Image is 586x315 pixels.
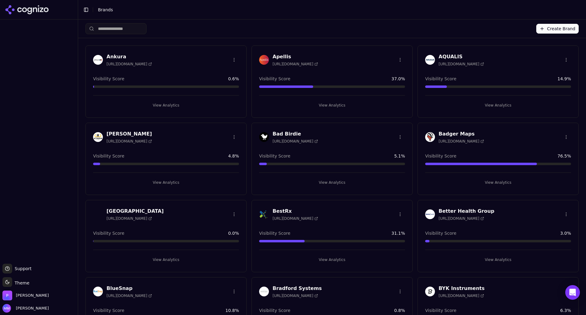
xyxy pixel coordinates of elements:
[394,307,405,313] span: 0.8 %
[425,178,571,187] button: View Analytics
[259,55,269,65] img: Apellis
[439,293,484,298] span: [URL][DOMAIN_NAME]
[273,285,322,292] h3: Bradford Systems
[558,76,571,82] span: 14.9 %
[273,208,318,215] h3: BestRx
[439,139,484,144] span: [URL][DOMAIN_NAME]
[259,255,405,265] button: View Analytics
[425,76,456,82] span: Visibility Score
[228,230,239,236] span: 0.0 %
[273,130,318,138] h3: Bad Birdie
[392,230,405,236] span: 31.1 %
[273,293,318,298] span: [URL][DOMAIN_NAME]
[439,53,484,60] h3: AQUALIS
[259,287,269,296] img: Bradford Systems
[558,153,571,159] span: 76.5 %
[439,208,494,215] h3: Better Health Group
[425,132,435,142] img: Badger Maps
[93,230,124,236] span: Visibility Score
[259,132,269,142] img: Bad Birdie
[107,216,152,221] span: [URL][DOMAIN_NAME]
[12,281,29,285] span: Theme
[93,132,103,142] img: Athena Bitcoin
[93,307,124,313] span: Visibility Score
[226,307,239,313] span: 10.8 %
[425,100,571,110] button: View Analytics
[439,285,485,292] h3: BYK Instruments
[107,208,164,215] h3: [GEOGRAPHIC_DATA]
[17,10,30,15] div: v 4.0.25
[10,10,15,15] img: logo_orange.svg
[93,76,124,82] span: Visibility Score
[16,35,21,40] img: tab_domain_overview_orange.svg
[107,53,152,60] h3: Ankura
[107,139,152,144] span: [URL][DOMAIN_NAME]
[2,291,12,300] img: Perrill
[13,306,49,311] span: [PERSON_NAME]
[107,293,152,298] span: [URL][DOMAIN_NAME]
[2,304,11,313] img: Molly McLay
[565,285,580,300] div: Open Intercom Messenger
[93,55,103,65] img: Ankura
[67,36,103,40] div: Keywords by Traffic
[273,62,318,67] span: [URL][DOMAIN_NAME]
[259,153,290,159] span: Visibility Score
[16,16,43,21] div: Domain: [URL]
[425,209,435,219] img: Better Health Group
[61,35,66,40] img: tab_keywords_by_traffic_grey.svg
[394,153,405,159] span: 5.1 %
[16,293,49,298] span: Perrill
[2,291,49,300] button: Open organization switcher
[12,266,31,272] span: Support
[259,230,290,236] span: Visibility Score
[439,130,484,138] h3: Badger Maps
[93,287,103,296] img: BlueSnap
[98,7,569,13] nav: breadcrumb
[259,307,290,313] span: Visibility Score
[259,100,405,110] button: View Analytics
[273,139,318,144] span: [URL][DOMAIN_NAME]
[93,100,239,110] button: View Analytics
[560,307,571,313] span: 6.3 %
[93,209,103,219] img: Berkshire
[425,287,435,296] img: BYK Instruments
[98,7,113,12] span: Brands
[425,230,456,236] span: Visibility Score
[93,255,239,265] button: View Analytics
[93,178,239,187] button: View Analytics
[425,255,571,265] button: View Analytics
[107,62,152,67] span: [URL][DOMAIN_NAME]
[259,209,269,219] img: BestRx
[2,304,49,313] button: Open user button
[259,178,405,187] button: View Analytics
[560,230,571,236] span: 3.0 %
[536,24,579,34] button: Create Brand
[93,153,124,159] span: Visibility Score
[392,76,405,82] span: 37.0 %
[107,130,152,138] h3: [PERSON_NAME]
[10,16,15,21] img: website_grey.svg
[107,285,152,292] h3: BlueSnap
[439,62,484,67] span: [URL][DOMAIN_NAME]
[425,153,456,159] span: Visibility Score
[425,307,456,313] span: Visibility Score
[228,76,239,82] span: 0.6 %
[23,36,55,40] div: Domain Overview
[228,153,239,159] span: 4.8 %
[273,216,318,221] span: [URL][DOMAIN_NAME]
[273,53,318,60] h3: Apellis
[425,55,435,65] img: AQUALIS
[439,216,484,221] span: [URL][DOMAIN_NAME]
[259,76,290,82] span: Visibility Score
